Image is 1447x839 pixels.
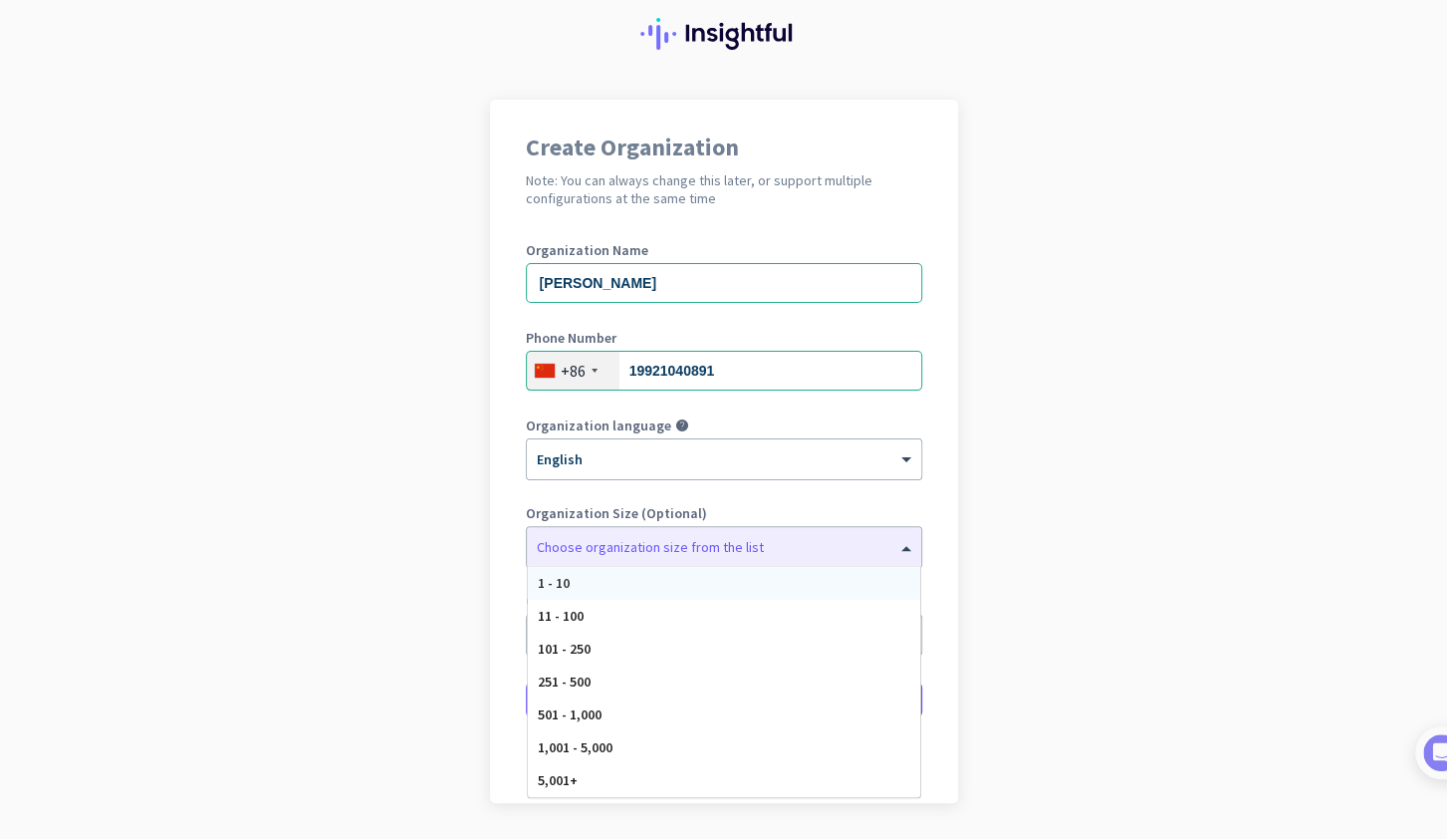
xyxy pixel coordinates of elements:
[526,243,922,257] label: Organization Name
[675,419,689,432] i: help
[526,263,922,303] input: What is the name of your organization?
[640,18,808,50] img: Insightful
[538,607,584,625] span: 11 - 100
[538,640,591,658] span: 101 - 250
[526,506,922,520] label: Organization Size (Optional)
[561,361,586,381] div: +86
[538,574,570,592] span: 1 - 10
[526,351,922,391] input: 10 1234 5678
[526,331,922,345] label: Phone Number
[538,673,591,691] span: 251 - 500
[526,594,922,608] label: Organization Time Zone
[538,738,612,756] span: 1,001 - 5,000
[528,567,920,797] div: Options List
[538,705,602,723] span: 501 - 1,000
[526,753,922,767] div: Go back
[526,682,922,717] button: Create Organization
[526,136,922,159] h1: Create Organization
[526,171,922,207] h2: Note: You can always change this later, or support multiple configurations at the same time
[526,419,671,432] label: Organization language
[538,771,578,789] span: 5,001+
